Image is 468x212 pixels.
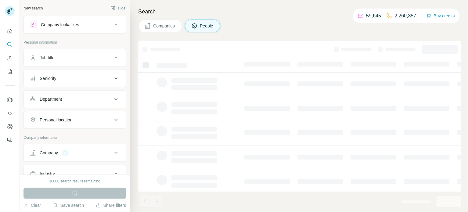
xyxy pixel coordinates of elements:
[49,178,100,184] div: 10000 search results remaining
[53,202,84,208] button: Save search
[24,166,126,181] button: Industry
[23,202,41,208] button: Clear
[40,55,54,61] div: Job title
[106,4,130,13] button: Hide
[153,23,175,29] span: Companies
[200,23,214,29] span: People
[24,17,126,32] button: Company lookalikes
[24,92,126,106] button: Department
[23,135,126,140] p: Company information
[5,39,15,50] button: Search
[41,22,79,28] div: Company lookalikes
[62,150,69,156] div: 1
[24,113,126,127] button: Personal location
[5,26,15,37] button: Quick start
[426,12,455,20] button: Buy credits
[5,135,15,146] button: Feedback
[40,117,72,123] div: Personal location
[138,7,461,16] h4: Search
[394,12,416,20] p: 2,260,357
[5,66,15,77] button: My lists
[5,108,15,119] button: Use Surfe API
[24,71,126,86] button: Seniority
[23,40,126,45] p: Personal information
[5,121,15,132] button: Dashboard
[96,202,126,208] button: Share filters
[40,75,56,81] div: Seniority
[40,150,58,156] div: Company
[40,171,55,177] div: Industry
[366,12,381,20] p: 59,645
[24,146,126,160] button: Company1
[23,5,43,11] div: New search
[24,50,126,65] button: Job title
[5,94,15,105] button: Use Surfe on LinkedIn
[5,52,15,63] button: Enrich CSV
[40,96,62,102] div: Department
